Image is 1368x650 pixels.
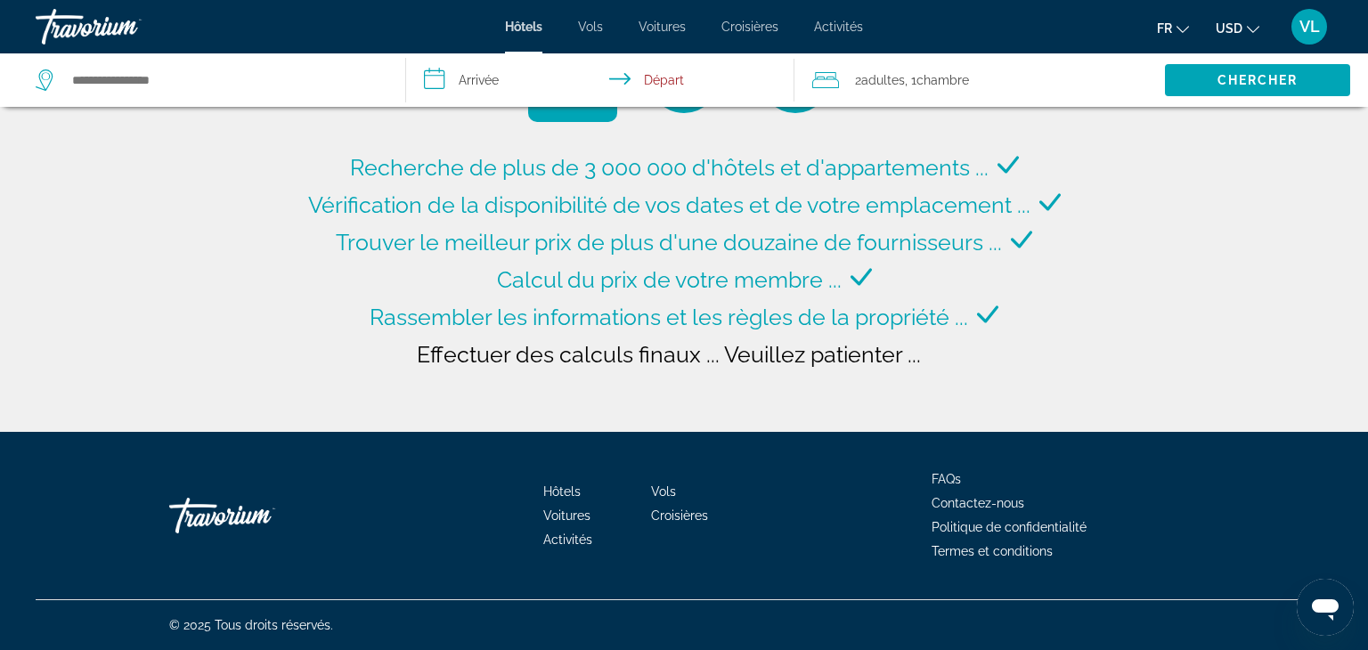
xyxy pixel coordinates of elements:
button: User Menu [1286,8,1332,45]
a: Activités [543,532,592,547]
button: Change language [1157,15,1189,41]
a: Contactez-nous [932,496,1024,510]
a: Travorium [36,4,214,50]
span: Calcul du prix de votre membre ... [497,266,842,293]
a: FAQs [932,472,961,486]
span: USD [1216,21,1242,36]
a: Voitures [543,508,590,523]
a: Termes et conditions [932,544,1053,558]
span: © 2025 Tous droits réservés. [169,618,333,632]
a: Hôtels [505,20,542,34]
a: Politique de confidentialité [932,520,1087,534]
a: Hôtels [543,484,581,499]
button: Search [1165,64,1350,96]
button: Change currency [1216,15,1259,41]
span: Adultes [861,73,905,87]
span: Vérification de la disponibilité de vos dates et de votre emplacement ... [308,191,1030,218]
a: Croisières [651,508,708,523]
span: Chambre [916,73,969,87]
a: Go Home [169,489,347,542]
span: Chercher [1217,73,1299,87]
button: Select check in and out date [406,53,794,107]
a: Croisières [721,20,778,34]
span: Effectuer des calculs finaux ... Veuillez patienter ... [417,341,921,368]
span: Recherche de plus de 3 000 000 d'hôtels et d'appartements ... [350,154,989,181]
span: VL [1299,18,1320,36]
span: Trouver le meilleur prix de plus d'une douzaine de fournisseurs ... [336,229,1002,256]
span: fr [1157,21,1172,36]
a: Activités [814,20,863,34]
input: Search hotel destination [70,67,379,93]
iframe: Bouton de lancement de la fenêtre de messagerie [1297,579,1354,636]
a: Vols [651,484,676,499]
span: Rassembler les informations et les règles de la propriété ... [370,304,968,330]
a: Vols [578,20,603,34]
span: 2 [855,68,905,93]
button: Travelers: 2 adults, 0 children [794,53,1165,107]
a: Voitures [639,20,686,34]
span: , 1 [905,68,969,93]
